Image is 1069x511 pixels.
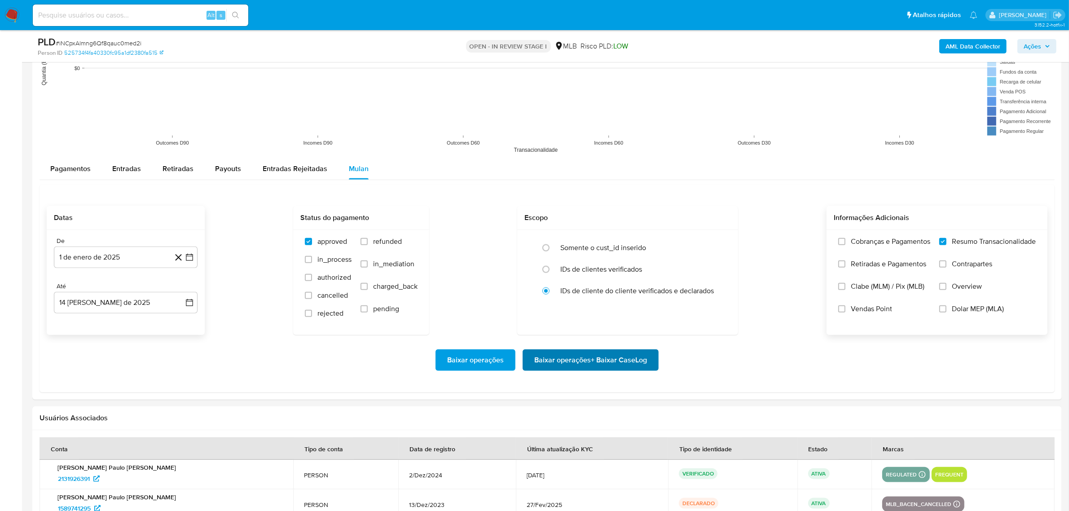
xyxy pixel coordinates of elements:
[33,9,248,21] input: Pesquise usuários ou casos...
[554,41,577,51] div: MLB
[38,35,56,49] b: PLD
[970,11,977,19] a: Notificações
[38,49,62,57] b: Person ID
[614,41,629,51] span: LOW
[220,11,222,19] span: s
[913,10,961,20] span: Atalhos rápidos
[1024,39,1041,53] span: Ações
[40,414,1055,423] h2: Usuários Associados
[226,9,245,22] button: search-icon
[1017,39,1056,53] button: Ações
[207,11,215,19] span: Alt
[939,39,1007,53] button: AML Data Collector
[1053,10,1062,20] a: Sair
[64,49,163,57] a: 525734f4fa40330fc95a1df2380fa515
[1034,21,1065,28] span: 3.152.2-hotfix-1
[999,11,1050,19] p: jhonata.costa@mercadolivre.com
[56,39,141,48] span: # iNCpxAlmng6Qf8qauc0med2i
[581,41,629,51] span: Risco PLD:
[946,39,1000,53] b: AML Data Collector
[466,40,551,53] p: OPEN - IN REVIEW STAGE I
